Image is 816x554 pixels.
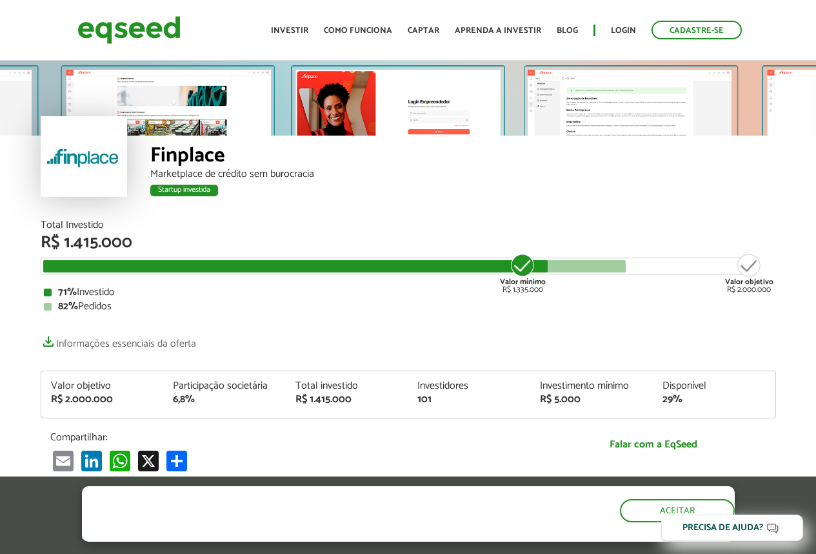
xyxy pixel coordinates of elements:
div: Pedidos [44,302,773,312]
p: Compartilhar: [50,431,521,444]
div: Startup investida [150,185,218,196]
div: Investimento mínimo [540,381,643,391]
strong: 82% [58,298,78,315]
button: Aceitar [620,499,735,522]
a: Login [611,26,636,35]
a: política de privacidade e de cookies [252,531,401,542]
div: Total Investido [41,220,776,231]
div: 6,8% [173,395,276,405]
a: Email [50,450,76,471]
a: Falar com a EqSeed [541,431,766,458]
h5: O site da EqSeed utiliza cookies para melhorar sua navegação. [82,486,473,526]
div: Finplace [150,145,776,169]
a: Captar [408,26,439,35]
img: EqSeed [77,13,181,47]
a: Como funciona [324,26,392,35]
div: Total investido [295,381,399,391]
a: LinkedIn [79,450,104,471]
strong: Valor objetivo [725,276,773,288]
div: Investido [44,287,773,298]
a: Blog [557,26,578,35]
div: Disponível [662,381,766,391]
strong: Valor mínimo [500,276,546,288]
div: R$ 2.000.000 [725,252,773,294]
div: Participação societária [173,381,276,391]
div: R$ 1.415.000 [41,234,776,251]
strong: 71% [58,283,77,301]
a: Cadastre-se [652,21,742,39]
a: Share [164,450,190,471]
div: R$ 5.000 [540,395,643,405]
p: Ao clicar em "aceitar", você aceita nossa . [82,529,473,542]
div: Investidores [417,381,521,391]
a: Aprenda a investir [455,26,541,35]
div: R$ 1.335.000 [499,252,547,294]
div: R$ 2.000.000 [51,395,154,405]
div: Valor objetivo [51,381,154,391]
a: Investir [271,26,308,35]
div: 29% [662,395,766,405]
div: Marketplace de crédito sem burocracia [150,169,776,180]
div: 101 [417,395,521,405]
div: R$ 1.415.000 [295,395,399,405]
a: X [135,450,161,471]
a: WhatsApp [107,450,133,471]
a: Informações essenciais da oferta [41,331,196,349]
